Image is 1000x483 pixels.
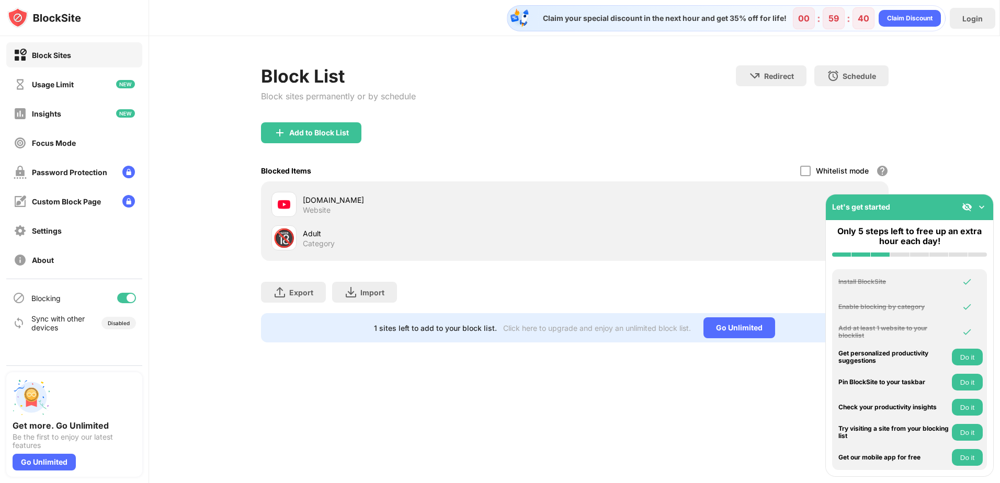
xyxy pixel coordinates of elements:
div: Get more. Go Unlimited [13,420,136,431]
div: Let's get started [832,202,890,211]
div: Blocked Items [261,166,311,175]
div: Block sites permanently or by schedule [261,91,416,101]
img: omni-setup-toggle.svg [976,202,987,212]
div: [DOMAIN_NAME] [303,194,575,205]
img: new-icon.svg [116,80,135,88]
div: Click here to upgrade and enjoy an unlimited block list. [503,324,691,332]
div: Block List [261,65,416,87]
div: 00 [798,13,810,24]
div: Password Protection [32,168,107,177]
img: logo-blocksite.svg [7,7,81,28]
img: about-off.svg [14,254,27,267]
img: settings-off.svg [14,224,27,237]
div: Add at least 1 website to your blocklist [838,325,949,340]
div: Claim Discount [887,13,933,24]
div: Redirect [764,72,794,80]
img: lock-menu.svg [122,166,135,178]
img: eye-not-visible.svg [962,202,972,212]
div: : [845,10,853,27]
button: Do it [952,449,983,466]
img: new-icon.svg [116,109,135,118]
img: focus-off.svg [14,136,27,149]
div: 59 [828,13,839,24]
button: Do it [952,374,983,390]
div: Import [360,288,384,297]
div: 🔞 [273,227,295,249]
div: Get personalized productivity suggestions [838,350,949,365]
img: insights-off.svg [14,107,27,120]
div: Usage Limit [32,80,74,89]
div: Settings [32,226,62,235]
div: Category [303,239,335,248]
img: password-protection-off.svg [14,166,27,179]
div: Block Sites [32,51,71,60]
img: omni-check.svg [962,277,972,287]
div: Go Unlimited [13,454,76,470]
img: favicons [278,198,290,211]
img: lock-menu.svg [122,195,135,208]
img: sync-icon.svg [13,317,25,329]
div: About [32,256,54,264]
button: Do it [952,349,983,365]
div: Get our mobile app for free [838,454,949,461]
div: Focus Mode [32,139,76,147]
button: Do it [952,424,983,441]
div: Disabled [108,320,130,326]
div: Adult [303,228,575,239]
div: : [815,10,823,27]
div: Custom Block Page [32,197,101,206]
div: Insights [32,109,61,118]
img: time-usage-off.svg [14,78,27,91]
div: Install BlockSite [838,278,949,285]
div: Go Unlimited [703,317,775,338]
div: Sync with other devices [31,314,85,332]
div: Claim your special discount in the next hour and get 35% off for life! [537,14,787,23]
img: block-on.svg [14,49,27,62]
div: Whitelist mode [816,166,869,175]
img: omni-check.svg [962,302,972,312]
img: customize-block-page-off.svg [14,195,27,208]
div: Export [289,288,313,297]
img: push-unlimited.svg [13,378,50,416]
div: Login [962,14,983,23]
img: omni-check.svg [962,327,972,337]
div: 1 sites left to add to your block list. [374,324,497,332]
img: blocking-icon.svg [13,292,25,304]
div: Schedule [843,72,876,80]
img: specialOfferDiscount.svg [509,8,530,29]
div: Only 5 steps left to free up an extra hour each day! [832,226,987,246]
div: 40 [858,13,869,24]
div: Add to Block List [289,129,349,137]
button: Do it [952,399,983,416]
div: Check your productivity insights [838,404,949,411]
div: Blocking [31,294,61,303]
div: Try visiting a site from your blocking list [838,425,949,440]
div: Website [303,205,331,215]
div: Pin BlockSite to your taskbar [838,378,949,386]
div: Be the first to enjoy our latest features [13,433,136,450]
div: Enable blocking by category [838,303,949,310]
